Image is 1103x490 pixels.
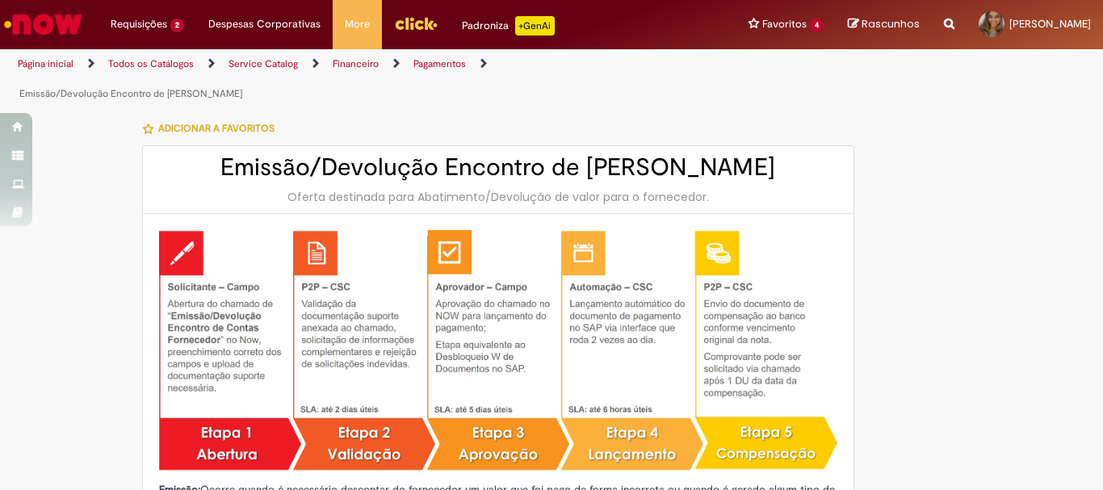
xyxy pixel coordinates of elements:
[229,57,298,70] a: Service Catalog
[462,16,555,36] div: Padroniza
[142,111,283,145] button: Adicionar a Favoritos
[19,87,242,100] a: Emissão/Devolução Encontro de [PERSON_NAME]
[413,57,466,70] a: Pagamentos
[848,17,920,32] a: Rascunhos
[2,8,85,40] img: ServiceNow
[208,16,321,32] span: Despesas Corporativas
[158,122,275,135] span: Adicionar a Favoritos
[515,16,555,36] p: +GenAi
[108,57,194,70] a: Todos os Catálogos
[333,57,379,70] a: Financeiro
[810,19,824,32] span: 4
[159,189,837,205] div: Oferta destinada para Abatimento/Devolução de valor para o fornecedor.
[12,49,723,109] ul: Trilhas de página
[1009,17,1091,31] span: [PERSON_NAME]
[394,11,438,36] img: click_logo_yellow_360x200.png
[18,57,73,70] a: Página inicial
[111,16,167,32] span: Requisições
[170,19,184,32] span: 2
[762,16,807,32] span: Favoritos
[159,154,837,181] h2: Emissão/Devolução Encontro de [PERSON_NAME]
[345,16,370,32] span: More
[862,16,920,31] span: Rascunhos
